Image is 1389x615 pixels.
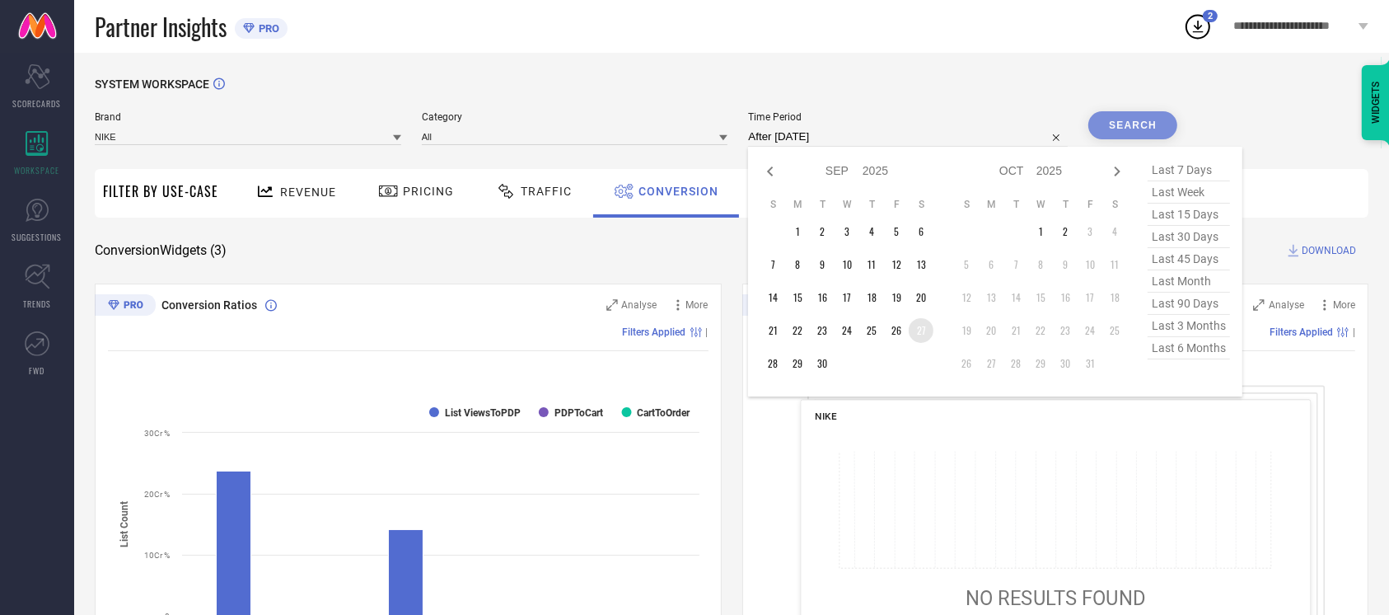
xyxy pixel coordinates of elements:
[95,242,227,259] span: Conversion Widgets ( 3 )
[884,318,909,343] td: Fri Sep 26 2025
[1270,326,1333,338] span: Filters Applied
[859,318,884,343] td: Thu Sep 25 2025
[144,490,170,499] text: 20Cr %
[12,231,63,243] span: SUGGESTIONS
[954,285,979,310] td: Sun Oct 12 2025
[1148,315,1230,337] span: last 3 months
[859,198,884,211] th: Thursday
[95,10,227,44] span: Partner Insights
[638,185,718,198] span: Conversion
[760,351,785,376] td: Sun Sep 28 2025
[785,252,810,277] td: Mon Sep 08 2025
[15,164,60,176] span: WORKSPACE
[13,97,62,110] span: SCORECARDS
[909,198,933,211] th: Saturday
[606,299,618,311] svg: Zoom
[1028,198,1053,211] th: Wednesday
[785,285,810,310] td: Mon Sep 15 2025
[1078,318,1102,343] td: Fri Oct 24 2025
[1148,226,1230,248] span: last 30 days
[1003,351,1028,376] td: Tue Oct 28 2025
[144,551,170,560] text: 10Cr %
[1269,299,1304,311] span: Analyse
[1353,326,1355,338] span: |
[161,298,257,312] span: Conversion Ratios
[1078,252,1102,277] td: Fri Oct 10 2025
[1253,299,1265,311] svg: Zoom
[554,407,603,419] text: PDPToCart
[835,198,859,211] th: Wednesday
[1148,159,1230,181] span: last 7 days
[835,318,859,343] td: Wed Sep 24 2025
[95,77,209,91] span: SYSTEM WORKSPACE
[1053,198,1078,211] th: Thursday
[810,285,835,310] td: Tue Sep 16 2025
[144,429,170,438] text: 30Cr %
[748,127,1068,147] input: Select time period
[1053,219,1078,244] td: Thu Oct 02 2025
[810,198,835,211] th: Tuesday
[966,586,1145,609] span: NO RESULTS FOUND
[1102,285,1127,310] td: Sat Oct 18 2025
[810,252,835,277] td: Tue Sep 09 2025
[884,252,909,277] td: Fri Sep 12 2025
[760,285,785,310] td: Sun Sep 14 2025
[30,364,45,377] span: FWD
[954,252,979,277] td: Sun Oct 05 2025
[1078,219,1102,244] td: Fri Oct 03 2025
[1053,351,1078,376] td: Thu Oct 30 2025
[1028,318,1053,343] td: Wed Oct 22 2025
[445,407,521,419] text: List ViewsToPDP
[979,252,1003,277] td: Mon Oct 06 2025
[255,22,279,35] span: PRO
[785,198,810,211] th: Monday
[979,285,1003,310] td: Mon Oct 13 2025
[785,318,810,343] td: Mon Sep 22 2025
[979,198,1003,211] th: Monday
[1053,318,1078,343] td: Thu Oct 23 2025
[638,407,691,419] text: CartToOrder
[954,318,979,343] td: Sun Oct 19 2025
[810,318,835,343] td: Tue Sep 23 2025
[1148,204,1230,226] span: last 15 days
[909,252,933,277] td: Sat Sep 13 2025
[1148,270,1230,293] span: last month
[760,252,785,277] td: Sun Sep 07 2025
[1208,11,1213,21] span: 2
[95,111,401,123] span: Brand
[815,411,836,422] span: NIKE
[810,351,835,376] td: Tue Sep 30 2025
[748,111,1068,123] span: Time Period
[103,181,218,201] span: Filter By Use-Case
[1148,337,1230,359] span: last 6 months
[1028,219,1053,244] td: Wed Oct 01 2025
[954,198,979,211] th: Sunday
[909,318,933,343] td: Sat Sep 27 2025
[686,299,709,311] span: More
[859,252,884,277] td: Thu Sep 11 2025
[521,185,572,198] span: Traffic
[760,198,785,211] th: Sunday
[1333,299,1355,311] span: More
[1053,252,1078,277] td: Thu Oct 09 2025
[403,185,454,198] span: Pricing
[884,285,909,310] td: Fri Sep 19 2025
[622,299,657,311] span: Analyse
[785,351,810,376] td: Mon Sep 29 2025
[884,198,909,211] th: Friday
[954,351,979,376] td: Sun Oct 26 2025
[884,219,909,244] td: Fri Sep 05 2025
[835,219,859,244] td: Wed Sep 03 2025
[760,318,785,343] td: Sun Sep 21 2025
[1078,198,1102,211] th: Friday
[1107,162,1127,181] div: Next month
[280,185,336,199] span: Revenue
[1078,351,1102,376] td: Fri Oct 31 2025
[1028,252,1053,277] td: Wed Oct 08 2025
[835,252,859,277] td: Wed Sep 10 2025
[706,326,709,338] span: |
[810,219,835,244] td: Tue Sep 02 2025
[859,285,884,310] td: Thu Sep 18 2025
[1148,248,1230,270] span: last 45 days
[1102,318,1127,343] td: Sat Oct 25 2025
